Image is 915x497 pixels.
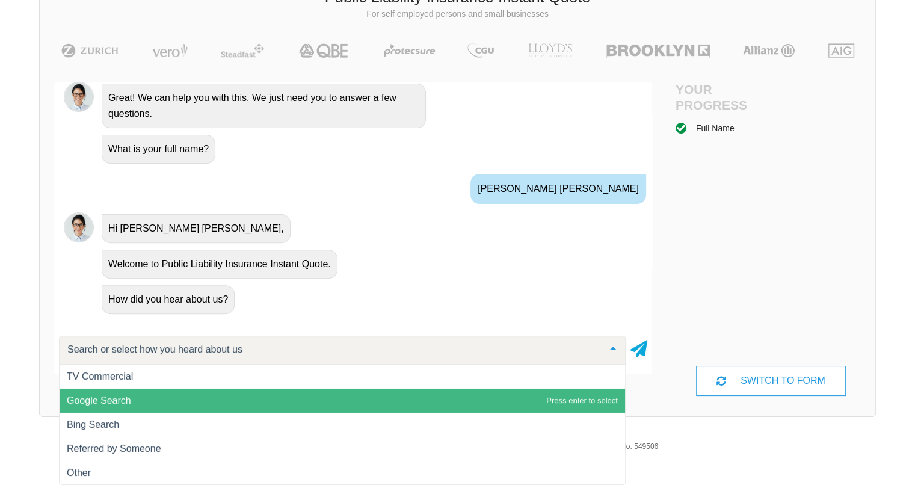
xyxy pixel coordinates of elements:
p: For self employed persons and small businesses [49,8,866,20]
div: What is your full name? [102,135,215,164]
div: SWITCH TO FORM [696,366,845,396]
div: How did you hear about us? [102,285,235,314]
div: Welcome to Public Liability Insurance Instant Quote. [102,250,337,279]
img: Vero | Public Liability Insurance [147,43,193,58]
img: LLOYD's | Public Liability Insurance [522,43,579,58]
img: Chatbot | PLI [64,82,94,112]
span: TV Commercial [67,371,133,381]
span: Other [67,468,91,478]
img: Zurich | Public Liability Insurance [56,43,124,58]
img: Brooklyn | Public Liability Insurance [602,43,714,58]
img: Allianz | Public Liability Insurance [737,43,801,58]
span: Referred by Someone [67,443,161,454]
div: Great! We can help you with this. We just need you to answer a few questions. [102,84,426,128]
div: Full Name [696,122,735,135]
div: Hi [PERSON_NAME] [PERSON_NAME], [102,214,291,243]
img: Steadfast | Public Liability Insurance [216,43,269,58]
img: Chatbot | PLI [64,212,94,242]
img: AIG | Public Liability Insurance [824,43,859,58]
span: Google Search [67,395,131,406]
img: Protecsure | Public Liability Insurance [379,43,440,58]
img: CGU | Public Liability Insurance [463,43,499,58]
span: Bing Search [67,419,119,430]
input: Search or select how you heard about us [64,344,601,356]
div: [PERSON_NAME] [PERSON_NAME] [470,174,646,204]
img: QBE | Public Liability Insurance [292,43,357,58]
h4: Your Progress [676,82,771,112]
